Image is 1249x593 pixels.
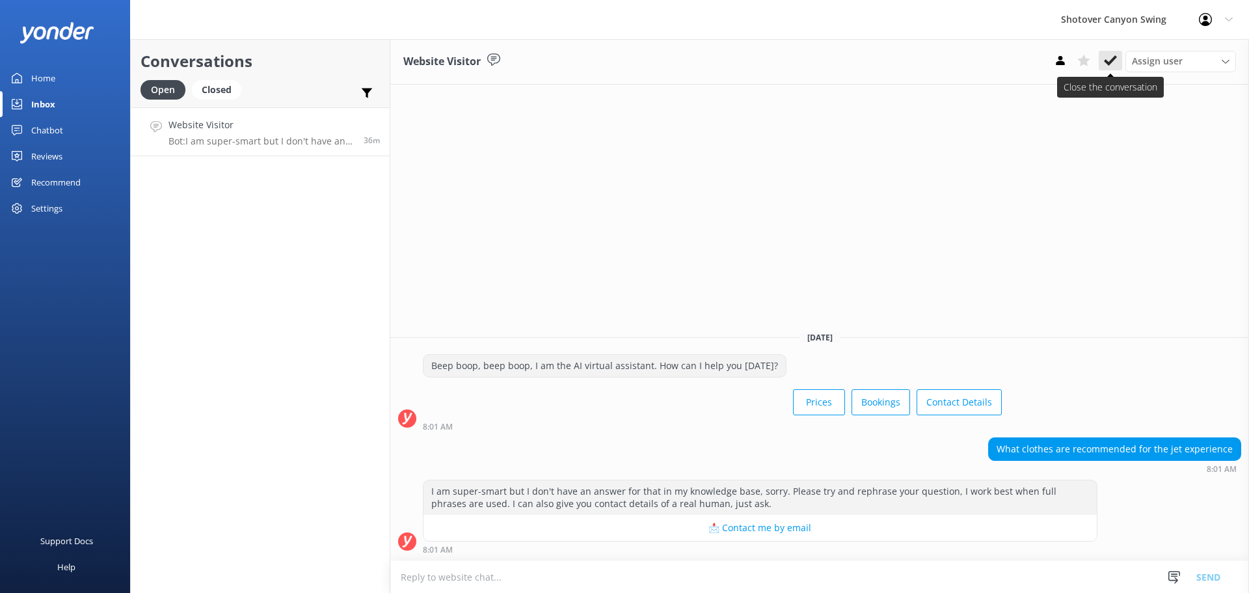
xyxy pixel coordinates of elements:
[988,464,1241,473] div: Sep 02 2025 08:01am (UTC +12:00) Pacific/Auckland
[168,118,354,132] h4: Website Visitor
[423,422,1002,431] div: Sep 02 2025 08:01am (UTC +12:00) Pacific/Auckland
[168,135,354,147] p: Bot: I am super-smart but I don't have an answer for that in my knowledge base, sorry. Please try...
[31,169,81,195] div: Recommend
[989,438,1241,460] div: What clothes are recommended for the jet experience
[423,355,786,377] div: Beep boop, beep boop, I am the AI virtual assistant. How can I help you [DATE]?
[20,22,94,44] img: yonder-white-logo.png
[1207,465,1237,473] strong: 8:01 AM
[423,545,1097,554] div: Sep 02 2025 08:01am (UTC +12:00) Pacific/Auckland
[403,53,481,70] h3: Website Visitor
[917,389,1002,415] button: Contact Details
[423,480,1097,515] div: I am super-smart but I don't have an answer for that in my knowledge base, sorry. Please try and ...
[141,49,380,74] h2: Conversations
[31,65,55,91] div: Home
[57,554,75,580] div: Help
[192,82,248,96] a: Closed
[40,528,93,554] div: Support Docs
[793,389,845,415] button: Prices
[31,143,62,169] div: Reviews
[852,389,910,415] button: Bookings
[192,80,241,100] div: Closed
[131,107,390,156] a: Website VisitorBot:I am super-smart but I don't have an answer for that in my knowledge base, sor...
[31,117,63,143] div: Chatbot
[141,80,185,100] div: Open
[423,515,1097,541] button: 📩 Contact me by email
[423,423,453,431] strong: 8:01 AM
[423,546,453,554] strong: 8:01 AM
[31,91,55,117] div: Inbox
[364,135,380,146] span: Sep 02 2025 08:01am (UTC +12:00) Pacific/Auckland
[141,82,192,96] a: Open
[799,332,840,343] span: [DATE]
[1132,54,1183,68] span: Assign user
[31,195,62,221] div: Settings
[1125,51,1236,72] div: Assign User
